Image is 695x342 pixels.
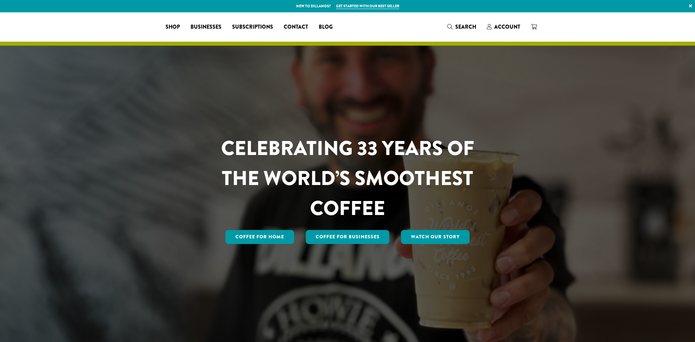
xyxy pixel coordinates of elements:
[190,23,221,31] span: Businesses
[442,21,482,32] a: Search
[160,22,185,32] a: Shop
[225,230,294,244] a: Coffee for Home
[455,23,476,31] span: Search
[166,23,180,31] span: Shop
[201,133,494,223] h1: CELEBRATING 33 YEARS OF THE WORLD’S SMOOTHEST COFFEE
[306,230,390,244] a: Coffee For Businesses
[232,23,273,31] span: Subscriptions
[401,230,470,244] a: Watch Our Story
[319,23,333,31] span: Blog
[494,23,520,31] span: Account
[336,3,399,9] a: Get started with our best seller
[284,23,308,31] span: Contact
